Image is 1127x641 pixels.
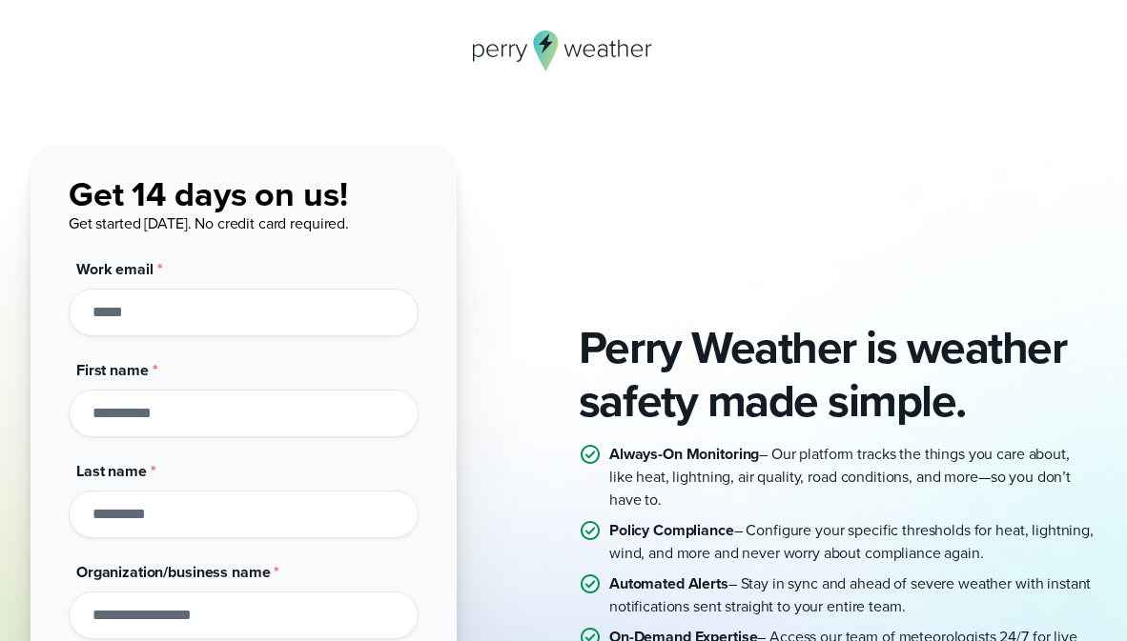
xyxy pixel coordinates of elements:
span: First name [76,359,149,381]
p: – Our platform tracks the things you care about, like heat, lightning, air quality, road conditio... [609,443,1096,511]
strong: Automated Alerts [609,572,728,594]
h2: Perry Weather is weather safety made simple. [579,321,1096,428]
p: – Stay in sync and ahead of severe weather with instant notifications sent straight to your entir... [609,572,1096,618]
strong: Policy Compliance [609,519,734,541]
p: – Configure your specific thresholds for heat, lightning, wind, and more and never worry about co... [609,519,1096,565]
span: Last name [76,460,147,482]
span: Get started [DATE]. No credit card required. [69,212,349,234]
span: Organization/business name [76,561,270,583]
span: Work email [76,258,154,280]
span: Get 14 days on us! [69,169,348,219]
strong: Always-On Monitoring [609,443,759,465]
